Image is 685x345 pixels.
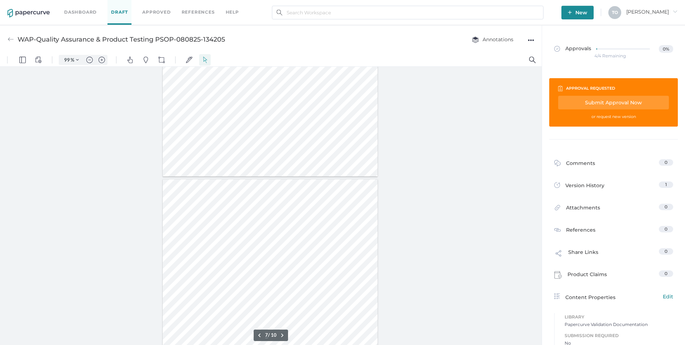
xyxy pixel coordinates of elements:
div: Submit Approval Now [558,96,669,109]
form: / 10 [265,279,277,285]
div: Version History [554,181,604,192]
img: default-plus.svg [99,3,105,10]
div: Comments [554,159,595,170]
button: Annotations [465,33,521,46]
div: approval requested [566,84,615,92]
div: Product Claims [554,270,607,281]
button: Pins [140,1,152,12]
button: Select [199,1,211,12]
i: arrow_right [672,9,677,14]
a: Attachments0 [554,204,673,215]
button: Search [527,1,538,12]
button: Shapes [156,1,167,12]
div: Content Properties [554,293,673,301]
span: 0 [665,204,667,209]
img: plus-white.e19ec114.svg [568,10,572,14]
img: default-sign.svg [186,3,192,10]
img: clipboard-icon-white.67177333.svg [558,85,562,91]
button: Next page [278,278,287,286]
img: default-minus.svg [86,3,93,10]
img: default-viewcontrols.svg [35,3,42,10]
button: Zoom out [84,1,95,11]
a: Product Claims0 [554,270,673,281]
span: Edit [663,293,673,301]
button: Panel [17,1,28,12]
span: 0 [665,271,667,276]
span: 0 [665,160,667,165]
a: Comments0 [554,159,673,170]
span: [PERSON_NAME] [626,9,677,15]
span: Library [565,313,673,321]
button: Previous page [255,278,264,286]
input: Set zoom [61,3,71,10]
input: Set page [265,279,268,285]
img: default-leftsidepanel.svg [19,3,26,10]
button: Zoom in [96,1,107,11]
img: shapes-icon.svg [158,3,165,10]
img: reference-icon.cd0ee6a9.svg [554,227,561,233]
div: References [554,226,595,235]
img: claims-icon.71597b81.svg [554,271,562,279]
span: 0 [665,249,667,254]
a: Dashboard [64,8,97,16]
div: or request new version [558,113,669,120]
span: Approvals [554,45,591,53]
span: % [71,4,74,9]
img: back-arrow-grey.72011ae3.svg [8,36,14,43]
span: New [568,6,587,19]
img: share-link-icon.af96a55c.svg [554,249,563,260]
a: Version History1 [554,181,673,192]
div: ●●● [528,35,534,45]
span: Annotations [472,36,513,43]
img: content-properties-icon.34d20aed.svg [554,293,560,299]
a: References [182,8,215,16]
img: chevron.svg [76,5,79,8]
a: Share Links0 [554,248,673,262]
a: Approvals0% [550,38,677,66]
img: comment-icon.4fbda5a2.svg [554,160,561,168]
img: approved-grey.341b8de9.svg [554,46,560,52]
button: View Controls [33,1,44,12]
img: papercurve-logo-colour.7244d18c.svg [8,9,50,18]
span: 1 [665,182,667,187]
a: Content PropertiesEdit [554,293,673,301]
button: Signatures [183,1,195,12]
input: Search Workspace [272,6,543,19]
a: References0 [554,226,673,235]
span: Papercurve Validation Documentation [565,321,673,328]
div: WAP-Quality Assurance & Product Testing PSOP-080825-134205 [18,33,225,46]
img: annotation-layers.cc6d0e6b.svg [472,36,479,43]
div: help [226,8,239,16]
img: default-magnifying-glass.svg [529,3,536,10]
a: Approved [142,8,171,16]
img: default-select.svg [202,3,208,10]
span: 0% [659,45,673,53]
span: Submission Required [565,332,673,340]
button: Pan [124,1,136,12]
div: Attachments [554,204,600,215]
img: search.bf03fe8b.svg [277,10,282,15]
img: default-pin.svg [143,3,149,10]
img: default-pan.svg [127,3,133,10]
img: attachments-icon.0dd0e375.svg [554,204,561,213]
img: versions-icon.ee5af6b0.svg [554,182,560,189]
button: Zoom Controls [72,1,83,11]
span: T O [612,10,618,15]
span: 0 [665,226,667,232]
div: Share Links [554,248,598,262]
button: New [561,6,594,19]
